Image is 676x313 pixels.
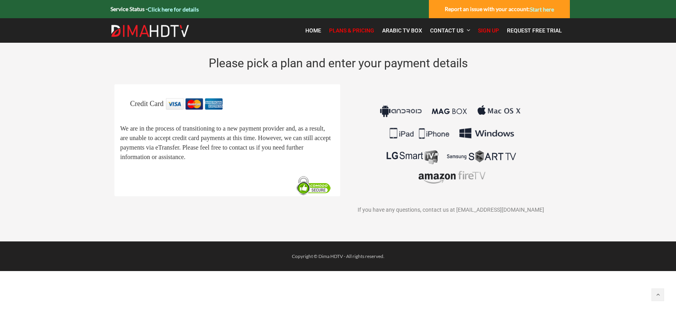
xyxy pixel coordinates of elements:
a: Plans & Pricing [325,22,378,39]
strong: Service Status - [110,6,199,12]
span: Home [305,27,321,34]
a: Home [301,22,325,39]
span: Plans & Pricing [329,27,374,34]
span: If you have any questions, contact us at [EMAIL_ADDRESS][DOMAIN_NAME] [358,207,544,213]
a: Request Free Trial [503,22,566,39]
a: Start here [530,6,554,13]
span: Arabic TV Box [382,27,422,34]
a: Back to top [651,288,664,301]
a: Arabic TV Box [378,22,426,39]
span: Credit Card [130,100,164,108]
a: Sign Up [474,22,503,39]
span: Please pick a plan and enter your payment details [209,56,468,70]
strong: Report an issue with your account: [445,6,554,12]
span: Sign Up [478,27,499,34]
span: Request Free Trial [507,27,562,34]
span: Contact Us [430,27,463,34]
img: Dima HDTV [110,25,190,37]
span: We are in the process of transitioning to a new payment provider and, as a result, are unable to ... [120,125,331,160]
a: Contact Us [426,22,474,39]
div: Copyright © Dima HDTV - All rights reserved. [107,252,570,261]
a: Click here for details [148,6,199,13]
